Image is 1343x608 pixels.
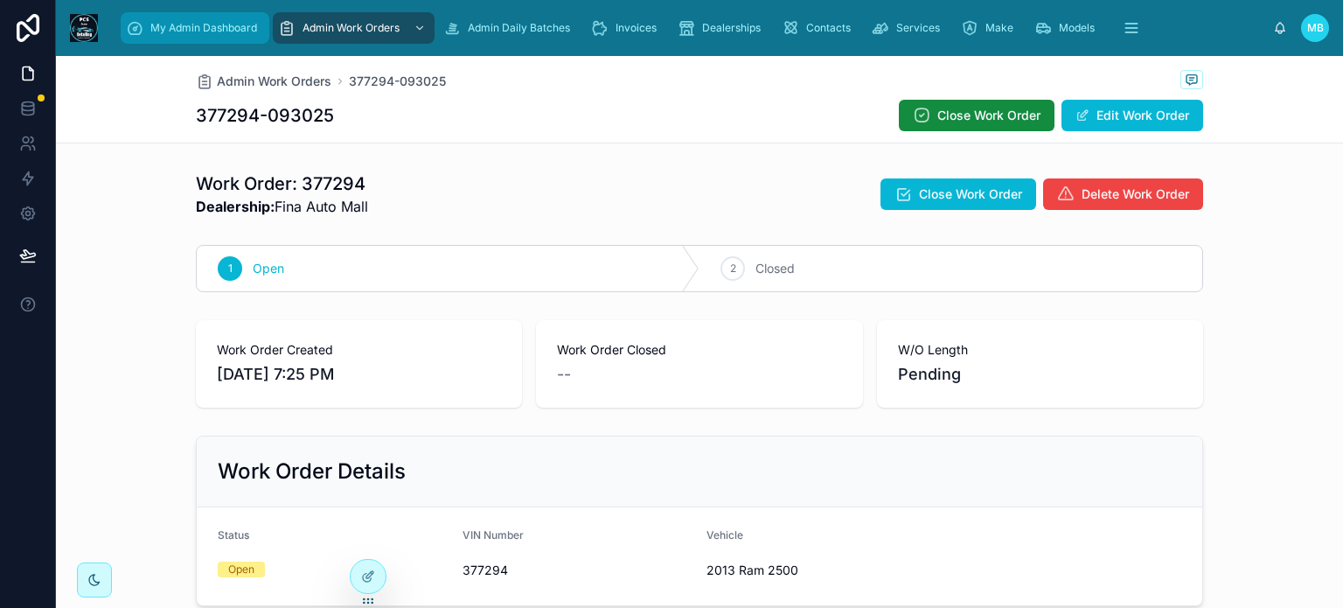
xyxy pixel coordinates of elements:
span: Contacts [806,21,851,35]
a: Services [866,12,952,44]
span: Open [253,260,284,277]
span: My Admin Dashboard [150,21,257,35]
span: Dealerships [702,21,761,35]
a: Admin Work Orders [273,12,435,44]
span: 377294 [463,562,693,579]
button: Close Work Order [899,100,1054,131]
span: Pending [898,362,1182,387]
a: Models [1029,12,1107,44]
a: Admin Daily Batches [438,12,582,44]
span: Admin Work Orders [303,21,400,35]
button: Delete Work Order [1043,178,1203,210]
span: Close Work Order [937,107,1040,124]
h2: Work Order Details [218,458,406,486]
span: W/O Length [898,341,1182,359]
span: Invoices [616,21,657,35]
button: Edit Work Order [1061,100,1203,131]
a: Dealerships [672,12,773,44]
a: Contacts [776,12,863,44]
span: Work Order Closed [557,341,841,359]
a: Make [956,12,1026,44]
strong: Dealership: [196,198,275,215]
span: Delete Work Order [1082,185,1189,203]
span: Work Order Created [217,341,501,359]
span: 2 [730,262,736,276]
span: Status [218,528,249,542]
span: Admin Daily Batches [468,21,570,35]
span: Fina Auto Mall [196,196,368,217]
a: Admin Work Orders [196,73,331,90]
div: Open [228,562,254,577]
h1: 377294-093025 [196,103,334,128]
h1: Work Order: 377294 [196,171,368,196]
span: -- [557,362,571,387]
span: VIN Number [463,528,524,542]
span: Vehicle [706,528,743,542]
span: Services [896,21,940,35]
span: [DATE] 7:25 PM [217,362,501,387]
a: 377294-093025 [349,73,446,90]
span: Close Work Order [919,185,1022,203]
button: Close Work Order [880,178,1036,210]
span: 1 [228,262,233,276]
span: Closed [755,260,795,277]
div: scrollable content [112,9,1273,47]
span: Models [1059,21,1095,35]
a: My Admin Dashboard [121,12,269,44]
img: App logo [70,14,98,42]
span: 2013 Ram 2500 [706,562,937,579]
a: Invoices [586,12,669,44]
span: Make [985,21,1013,35]
span: Admin Work Orders [217,73,331,90]
span: MB [1307,21,1324,35]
